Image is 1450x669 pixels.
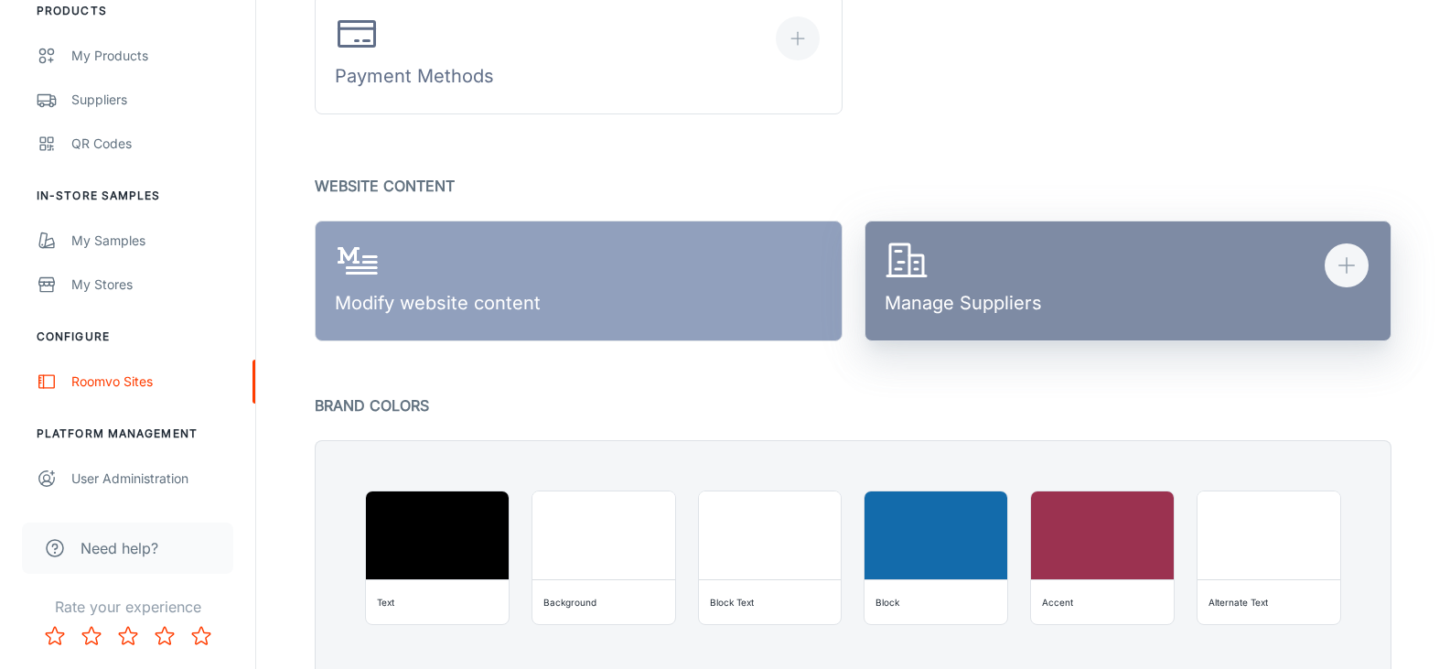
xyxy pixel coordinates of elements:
[110,618,146,654] button: Rate 3 star
[875,593,899,611] div: Block
[377,593,394,611] div: Text
[71,275,237,295] div: My Stores
[71,469,237,489] div: User Administration
[71,90,237,110] div: Suppliers
[865,221,1392,341] button: Manage Suppliers
[183,618,220,654] button: Rate 5 star
[37,618,73,654] button: Rate 1 star
[81,537,158,559] span: Need help?
[1042,593,1073,611] div: Accent
[315,173,1391,199] p: Website Content
[885,239,1042,324] div: Manage Suppliers
[71,46,237,66] div: My Products
[335,12,494,97] div: Payment Methods
[315,221,843,341] a: Modify website content
[315,393,1391,418] p: Brand Colors
[543,593,596,611] div: Background
[71,372,237,392] div: Roomvo Sites
[71,231,237,251] div: My Samples
[146,618,183,654] button: Rate 4 star
[73,618,110,654] button: Rate 2 star
[1208,593,1268,611] div: Alternate Text
[335,239,541,324] div: Modify website content
[71,134,237,154] div: QR Codes
[710,593,754,611] div: Block Text
[15,596,241,618] p: Rate your experience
